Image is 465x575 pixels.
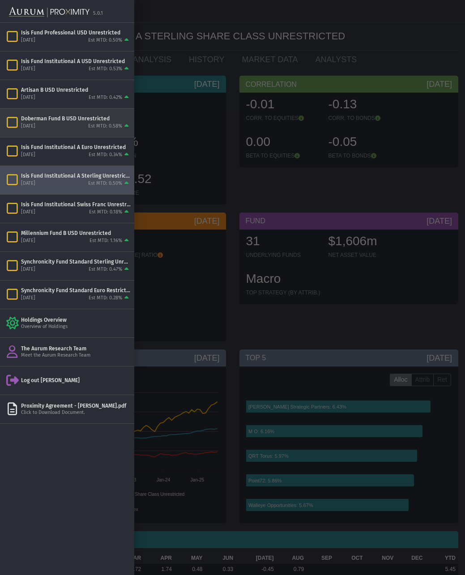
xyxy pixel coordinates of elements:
div: Est MTD: 0.58% [88,123,122,130]
div: Isis Fund Institutional A Sterling Unrestricted [21,172,131,179]
div: Synchronicity Fund Standard Euro Restricted [21,287,131,294]
div: Isis Fund Institutional A USD Unrestricted [21,58,131,65]
div: Isis Fund Institutional Swiss Franc Unrestricted [21,201,131,208]
div: Isis Fund Institutional A Euro Unrestricted [21,144,131,151]
div: Doberman Fund B USD Unrestricted [21,115,131,122]
div: Isis Fund Professional USD Unrestricted [21,29,131,36]
div: Est MTD: 0.53% [89,66,122,72]
div: 5.0.1 [93,10,103,17]
div: Est MTD: 1.16% [90,238,122,244]
div: The Aurum Research Team [21,345,131,352]
div: [DATE] [21,238,35,244]
img: Aurum-Proximity%20white.svg [9,2,90,22]
div: [DATE] [21,37,35,44]
div: Est MTD: 0.50% [88,37,122,44]
div: Millennium Fund B USD Unrestricted [21,230,131,237]
div: Meet the Aurum Research Team [21,352,131,359]
div: [DATE] [21,266,35,273]
div: [DATE] [21,180,35,187]
div: Est MTD: 0.34% [89,152,122,158]
div: Holdings Overview [21,316,131,324]
div: Est MTD: 0.50% [88,180,122,187]
div: [DATE] [21,295,35,302]
div: [DATE] [21,123,35,130]
div: Log out [PERSON_NAME] [21,377,131,384]
div: Overview of Holdings [21,324,131,330]
div: Proximity Agreement - [PERSON_NAME].pdf [21,402,131,409]
div: Est MTD: 0.42% [89,94,122,101]
div: Click to Download Document. [21,409,131,416]
div: Synchronicity Fund Standard Sterling Unrestricted [21,258,131,265]
div: Artisan B USD Unrestricted [21,86,131,94]
div: Est MTD: 0.47% [89,266,122,273]
div: Est MTD: 0.18% [89,209,122,216]
div: [DATE] [21,152,35,158]
div: [DATE] [21,66,35,72]
div: [DATE] [21,94,35,101]
div: [DATE] [21,209,35,216]
div: Est MTD: 0.28% [89,295,122,302]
